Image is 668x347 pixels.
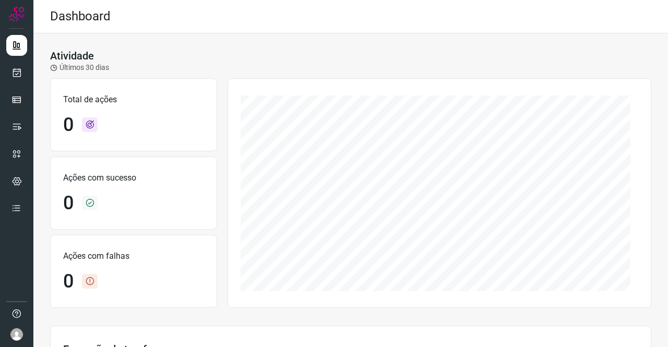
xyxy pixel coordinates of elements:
p: Últimos 30 dias [50,62,109,73]
h1: 0 [63,270,74,293]
p: Ações com sucesso [63,172,204,184]
h1: 0 [63,114,74,136]
h3: Atividade [50,50,94,62]
h1: 0 [63,192,74,214]
p: Total de ações [63,93,204,106]
p: Ações com falhas [63,250,204,262]
img: avatar-user-boy.jpg [10,328,23,341]
h2: Dashboard [50,9,111,24]
img: Logo [9,6,25,22]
